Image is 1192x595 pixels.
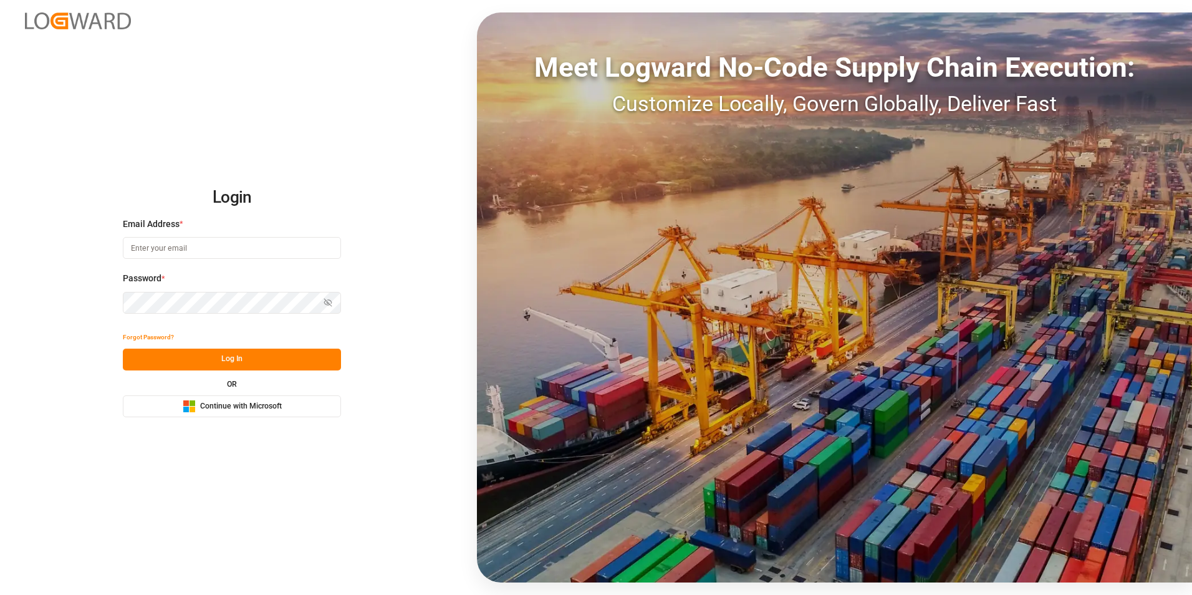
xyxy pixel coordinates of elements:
[200,401,282,412] span: Continue with Microsoft
[123,272,161,285] span: Password
[477,88,1192,120] div: Customize Locally, Govern Globally, Deliver Fast
[123,327,174,349] button: Forgot Password?
[123,237,341,259] input: Enter your email
[477,47,1192,88] div: Meet Logward No-Code Supply Chain Execution:
[123,395,341,417] button: Continue with Microsoft
[123,178,341,218] h2: Login
[123,218,180,231] span: Email Address
[25,12,131,29] img: Logward_new_orange.png
[227,380,237,388] small: OR
[123,349,341,370] button: Log In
